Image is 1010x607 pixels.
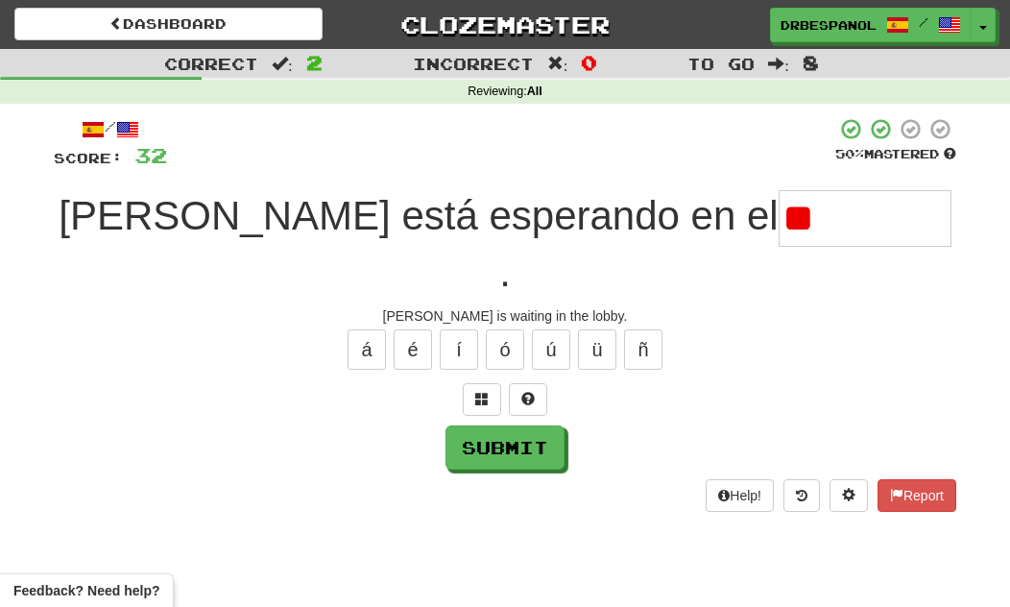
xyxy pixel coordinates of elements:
[624,329,662,370] button: ñ
[486,329,524,370] button: ó
[54,117,167,141] div: /
[768,56,789,72] span: :
[54,150,123,166] span: Score:
[547,56,568,72] span: :
[14,8,323,40] a: Dashboard
[781,16,877,34] span: drbespanol
[59,193,778,238] span: [PERSON_NAME] está esperando en el
[445,425,565,470] button: Submit
[509,383,547,416] button: Single letter hint - you only get 1 per sentence and score half the points! alt+h
[878,479,956,512] button: Report
[783,479,820,512] button: Round history (alt+y)
[13,581,159,600] span: Open feedback widget
[134,143,167,167] span: 32
[463,383,501,416] button: Switch sentence to multiple choice alt+p
[440,329,478,370] button: í
[581,51,597,74] span: 0
[351,8,660,41] a: Clozemaster
[394,329,432,370] button: é
[532,329,570,370] button: ú
[770,8,972,42] a: drbespanol /
[835,146,956,163] div: Mastered
[687,54,755,73] span: To go
[499,250,511,295] span: .
[54,306,956,326] div: [PERSON_NAME] is waiting in the lobby.
[527,85,542,98] strong: All
[306,51,323,74] span: 2
[164,54,258,73] span: Correct
[578,329,616,370] button: ü
[272,56,293,72] span: :
[413,54,534,73] span: Incorrect
[706,479,774,512] button: Help!
[348,329,386,370] button: á
[919,15,928,29] span: /
[835,146,864,161] span: 50 %
[803,51,819,74] span: 8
